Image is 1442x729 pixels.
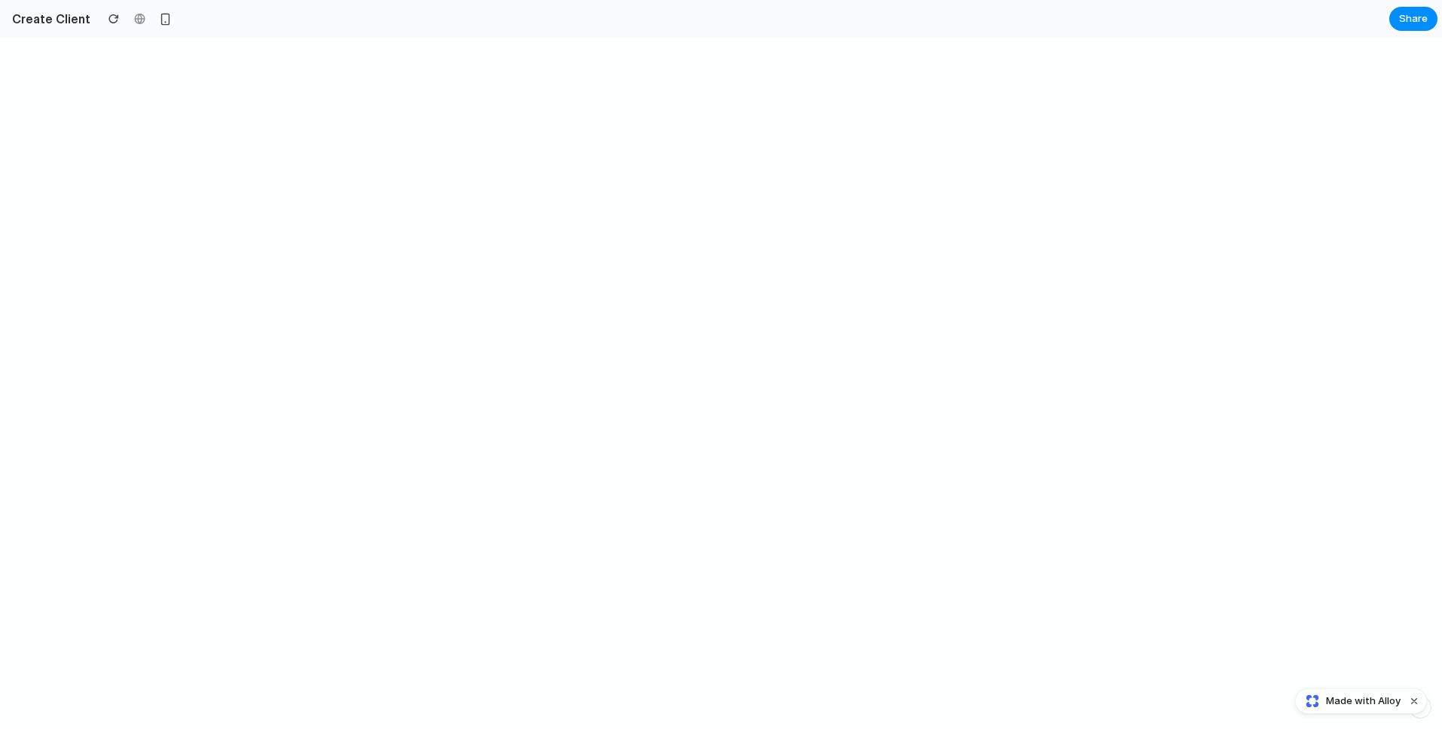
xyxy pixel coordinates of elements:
span: Share [1399,11,1428,26]
button: Share [1389,7,1437,31]
button: Dismiss watermark [1405,692,1423,710]
h2: Create Client [6,10,90,28]
span: Made with Alloy [1326,694,1401,709]
a: Made with Alloy [1296,694,1402,709]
